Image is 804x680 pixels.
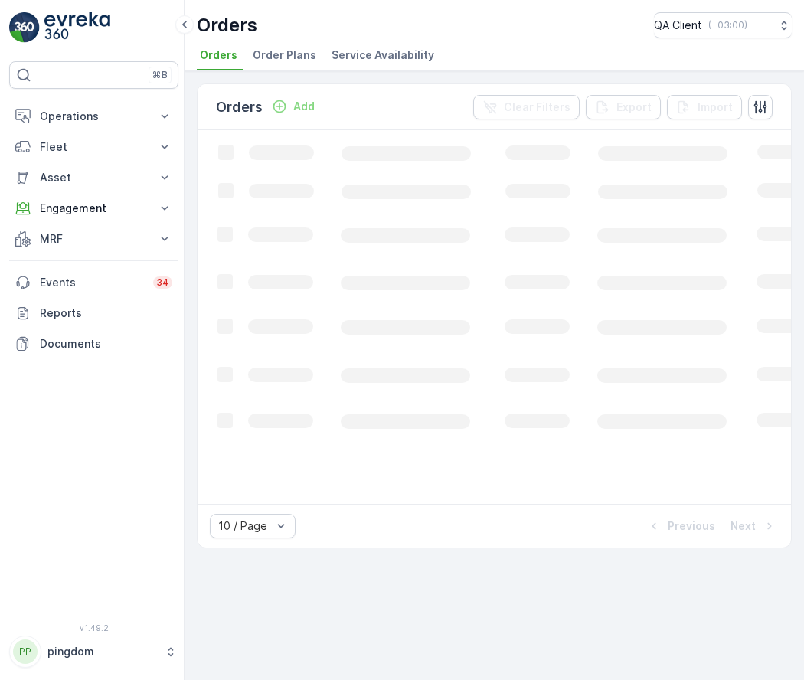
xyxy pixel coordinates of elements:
[667,95,742,119] button: Import
[156,276,169,289] p: 34
[40,170,148,185] p: Asset
[730,518,756,534] p: Next
[9,298,178,329] a: Reports
[9,132,178,162] button: Fleet
[197,13,257,38] p: Orders
[9,329,178,359] a: Documents
[152,69,168,81] p: ⌘B
[654,12,792,38] button: QA Client(+03:00)
[266,97,321,116] button: Add
[708,19,747,31] p: ( +03:00 )
[40,231,148,247] p: MRF
[40,275,144,290] p: Events
[586,95,661,119] button: Export
[293,99,315,114] p: Add
[47,644,157,659] p: pingdom
[253,47,316,63] span: Order Plans
[40,336,172,351] p: Documents
[9,636,178,668] button: PPpingdom
[332,47,434,63] span: Service Availability
[200,47,237,63] span: Orders
[9,623,178,633] span: v 1.49.2
[40,306,172,321] p: Reports
[40,109,148,124] p: Operations
[645,517,717,535] button: Previous
[9,193,178,224] button: Engagement
[654,18,702,33] p: QA Client
[13,639,38,664] div: PP
[729,517,779,535] button: Next
[504,100,570,115] p: Clear Filters
[9,267,178,298] a: Events34
[9,12,40,43] img: logo
[9,101,178,132] button: Operations
[40,139,148,155] p: Fleet
[216,96,263,118] p: Orders
[616,100,652,115] p: Export
[473,95,580,119] button: Clear Filters
[44,12,110,43] img: logo_light-DOdMpM7g.png
[9,224,178,254] button: MRF
[9,162,178,193] button: Asset
[40,201,148,216] p: Engagement
[698,100,733,115] p: Import
[668,518,715,534] p: Previous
